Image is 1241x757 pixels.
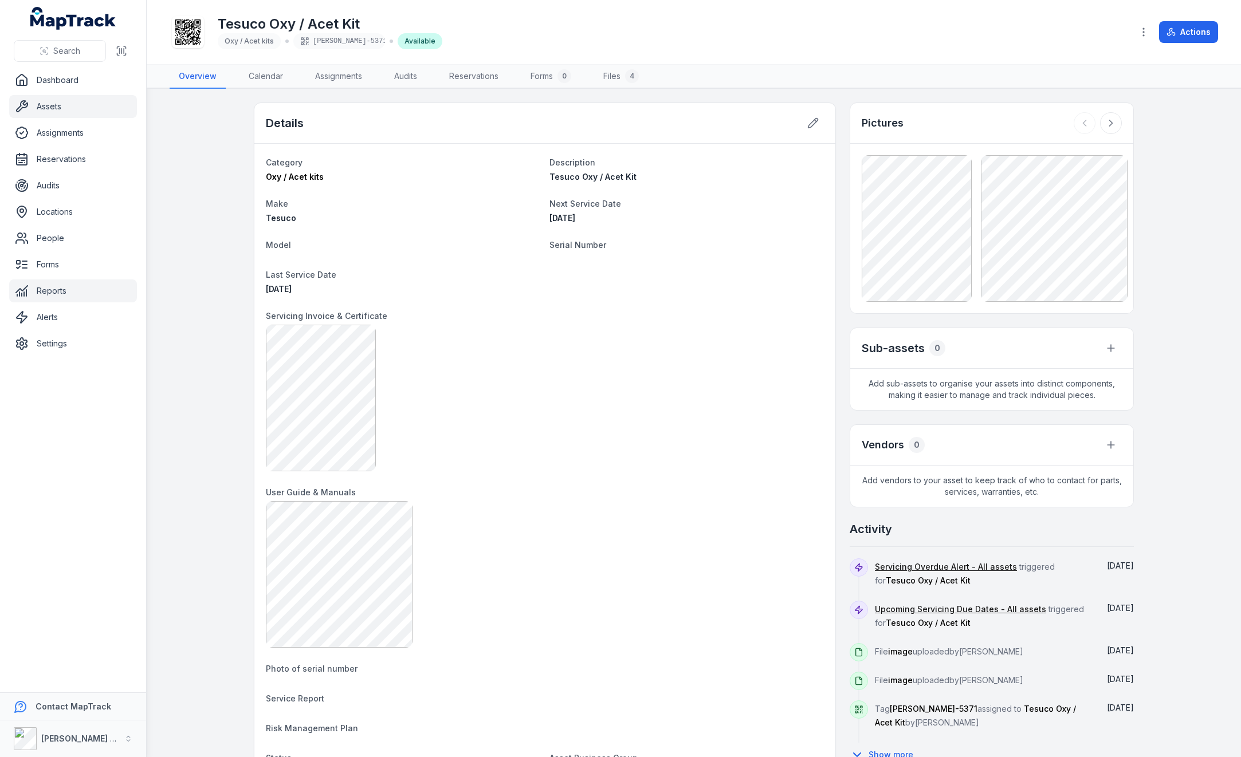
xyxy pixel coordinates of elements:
[385,65,426,89] a: Audits
[9,332,137,355] a: Settings
[549,240,606,250] span: Serial Number
[306,65,371,89] a: Assignments
[239,65,292,89] a: Calendar
[266,157,303,167] span: Category
[1107,603,1134,613] span: [DATE]
[36,701,111,711] strong: Contact MapTrack
[862,115,904,131] h3: Pictures
[266,693,324,703] span: Service Report
[1107,703,1134,712] time: 02/09/2025, 1:30:07 pm
[225,37,274,45] span: Oxy / Acet kits
[9,279,137,302] a: Reports
[266,284,292,294] time: 01/09/2026, 12:00:00 am
[594,65,648,89] a: Files4
[886,575,971,585] span: Tesuco Oxy / Acet Kit
[1107,561,1134,570] span: [DATE]
[1107,674,1134,684] span: [DATE]
[9,174,137,197] a: Audits
[9,121,137,144] a: Assignments
[850,369,1133,410] span: Add sub-assets to organise your assets into distinct components, making it easier to manage and t...
[1107,674,1134,684] time: 02/09/2025, 1:30:29 pm
[875,604,1046,615] a: Upcoming Servicing Due Dates - All assets
[266,284,292,294] span: [DATE]
[1107,703,1134,712] span: [DATE]
[850,521,892,537] h2: Activity
[875,561,1017,573] a: Servicing Overdue Alert - All assets
[9,227,137,250] a: People
[266,664,358,673] span: Photo of serial number
[929,340,945,356] div: 0
[875,704,1076,727] span: Tag assigned to by [PERSON_NAME]
[266,311,387,321] span: Servicing Invoice & Certificate
[862,340,925,356] h2: Sub-assets
[1107,561,1134,570] time: 02/09/2025, 1:35:00 pm
[9,200,137,223] a: Locations
[266,172,324,182] span: Oxy / Acet kits
[266,199,288,208] span: Make
[850,466,1133,507] span: Add vendors to your asset to keep track of who to contact for parts, services, warranties, etc.
[266,487,356,497] span: User Guide & Manuals
[888,646,913,656] span: image
[53,45,80,57] span: Search
[9,69,137,92] a: Dashboard
[9,306,137,329] a: Alerts
[549,199,621,208] span: Next Service Date
[9,95,137,118] a: Assets
[266,723,358,733] span: Risk Management Plan
[218,15,442,33] h1: Tesuco Oxy / Acet Kit
[266,115,304,131] h2: Details
[875,675,1023,685] span: File uploaded by [PERSON_NAME]
[1159,21,1218,43] button: Actions
[9,253,137,276] a: Forms
[1107,645,1134,655] time: 02/09/2025, 1:30:29 pm
[862,437,904,453] h3: Vendors
[888,675,913,685] span: image
[14,40,106,62] button: Search
[890,704,977,713] span: [PERSON_NAME]-5371
[1107,603,1134,613] time: 02/09/2025, 1:35:00 pm
[521,65,580,89] a: Forms0
[549,213,575,223] span: [DATE]
[170,65,226,89] a: Overview
[549,157,595,167] span: Description
[549,172,637,182] span: Tesuco Oxy / Acet Kit
[440,65,508,89] a: Reservations
[875,604,1084,628] span: triggered for
[909,437,925,453] div: 0
[886,618,971,628] span: Tesuco Oxy / Acet Kit
[266,240,291,250] span: Model
[875,562,1055,585] span: triggered for
[549,213,575,223] time: 01/09/2025, 12:00:00 am
[398,33,442,49] div: Available
[875,646,1023,656] span: File uploaded by [PERSON_NAME]
[293,33,385,49] div: [PERSON_NAME]-5371
[625,69,639,83] div: 4
[41,734,121,743] strong: [PERSON_NAME] Air
[266,270,336,279] span: Last Service Date
[557,69,571,83] div: 0
[9,148,137,171] a: Reservations
[30,7,116,30] a: MapTrack
[1107,645,1134,655] span: [DATE]
[266,213,296,223] span: Tesuco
